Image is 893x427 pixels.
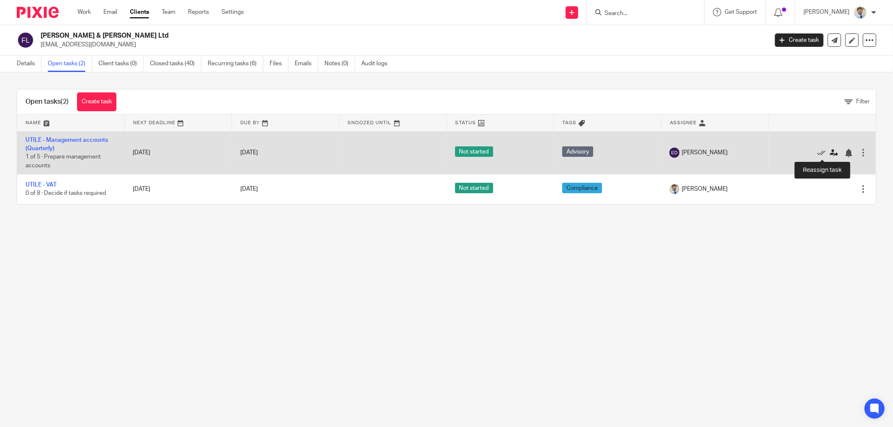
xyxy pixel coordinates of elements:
[188,8,209,16] a: Reports
[41,41,762,49] p: [EMAIL_ADDRESS][DOMAIN_NAME]
[669,184,679,194] img: 1693835698283.jfif
[270,56,288,72] a: Files
[124,131,232,174] td: [DATE]
[26,137,108,151] a: UTILE - Management accounts (Quarterly)
[361,56,394,72] a: Audit logs
[130,8,149,16] a: Clients
[162,8,175,16] a: Team
[41,31,618,40] h2: [PERSON_NAME] & [PERSON_NAME] Ltd
[725,9,757,15] span: Get Support
[240,186,258,192] span: [DATE]
[48,56,92,72] a: Open tasks (2)
[348,120,392,125] span: Snoozed Until
[775,33,824,47] a: Create task
[455,146,493,157] span: Not started
[26,97,69,106] h1: Open tasks
[17,56,41,72] a: Details
[803,8,849,16] p: [PERSON_NAME]
[26,182,57,188] a: UTILE - VAT
[77,8,91,16] a: Work
[856,99,870,105] span: Filter
[77,92,116,111] a: Create task
[562,183,602,193] span: Compliance
[150,56,201,72] a: Closed tasks (40)
[221,8,244,16] a: Settings
[455,120,476,125] span: Status
[854,6,867,19] img: 1693835698283.jfif
[562,120,576,125] span: Tags
[26,154,101,169] span: 1 of 5 · Prepare management accounts
[604,10,679,18] input: Search
[562,146,593,157] span: Advisory
[17,31,34,49] img: svg%3E
[124,174,232,204] td: [DATE]
[240,150,258,156] span: [DATE]
[682,185,728,193] span: [PERSON_NAME]
[103,8,117,16] a: Email
[26,191,106,197] span: 0 of 8 · Decide if tasks required
[208,56,263,72] a: Recurring tasks (6)
[669,148,679,158] img: svg%3E
[455,183,493,193] span: Not started
[682,148,728,157] span: [PERSON_NAME]
[61,98,69,105] span: (2)
[324,56,355,72] a: Notes (0)
[817,148,830,157] a: Mark as done
[17,7,59,18] img: Pixie
[295,56,318,72] a: Emails
[98,56,144,72] a: Client tasks (0)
